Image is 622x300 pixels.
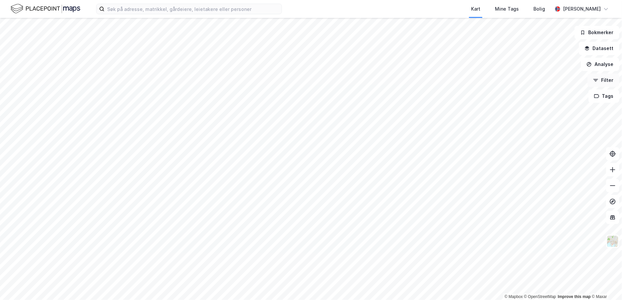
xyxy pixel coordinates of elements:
button: Filter [587,74,619,87]
img: Z [606,235,619,248]
a: Mapbox [505,294,523,299]
div: [PERSON_NAME] [563,5,601,13]
iframe: Chat Widget [589,268,622,300]
a: Improve this map [558,294,591,299]
div: Mine Tags [495,5,519,13]
input: Søk på adresse, matrikkel, gårdeiere, leietakere eller personer [104,4,282,14]
button: Bokmerker [575,26,619,39]
button: Tags [588,90,619,103]
div: Kontrollprogram for chat [589,268,622,300]
a: OpenStreetMap [524,294,556,299]
div: Bolig [533,5,545,13]
div: Kart [471,5,480,13]
button: Datasett [579,42,619,55]
img: logo.f888ab2527a4732fd821a326f86c7f29.svg [11,3,80,15]
button: Analyse [581,58,619,71]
